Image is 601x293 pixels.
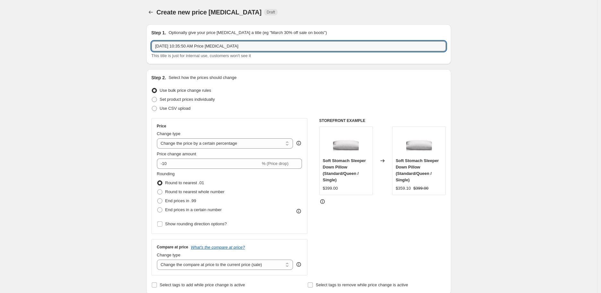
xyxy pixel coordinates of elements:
h3: Compare at price [157,245,188,250]
strike: $399.00 [413,185,428,192]
h6: STOREFRONT EXAMPLE [319,118,446,123]
h2: Step 2. [151,74,166,81]
h2: Step 1. [151,30,166,36]
span: Set product prices individually [160,97,215,102]
img: Single_Goose_Down_Pillow__R1_copy_5R2-min_147a3c17-084c-4a7f-83c6-0508f2ac5c7c_80x.jpg [406,130,432,156]
span: Rounding [157,171,175,176]
span: Select tags to add while price change is active [160,282,245,287]
span: Show rounding direction options? [165,221,227,226]
p: Optionally give your price [MEDICAL_DATA] a title (eg "March 30% off sale on boots") [168,30,327,36]
span: Price change amount [157,151,196,156]
div: $399.00 [323,185,338,192]
span: End prices in .99 [165,198,196,203]
div: help [296,140,302,146]
span: Soft Stomach Sleeper Down Pillow (Standard/Queen / Single) [396,158,439,182]
span: % (Price drop) [262,161,288,166]
span: Select tags to remove while price change is active [316,282,408,287]
span: Round to nearest .01 [165,180,204,185]
div: $359.10 [396,185,411,192]
span: Change type [157,253,181,257]
h3: Price [157,124,166,129]
span: End prices in a certain number [165,207,222,212]
button: What's the compare at price? [191,245,245,250]
span: Use CSV upload [160,106,191,111]
span: Draft [267,10,275,15]
div: help [296,261,302,268]
span: Soft Stomach Sleeper Down Pillow (Standard/Queen / Single) [323,158,366,182]
span: Change type [157,131,181,136]
input: 30% off holiday sale [151,41,446,51]
p: Select how the prices should change [168,74,236,81]
span: Use bulk price change rules [160,88,211,93]
span: Round to nearest whole number [165,189,225,194]
button: Price change jobs [146,8,155,17]
span: This title is just for internal use, customers won't see it [151,53,251,58]
img: Single_Goose_Down_Pillow__R1_copy_5R2-min_147a3c17-084c-4a7f-83c6-0508f2ac5c7c_80x.jpg [333,130,359,156]
input: -15 [157,159,261,169]
span: Create new price [MEDICAL_DATA] [157,9,262,16]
